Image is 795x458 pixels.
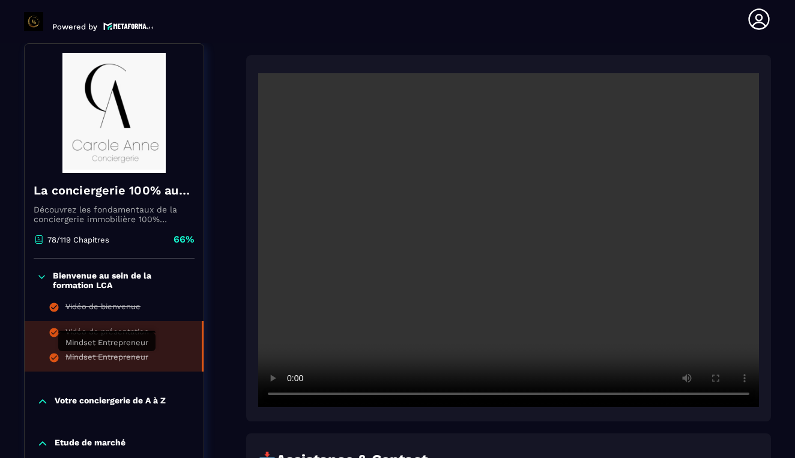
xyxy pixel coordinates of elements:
h4: La conciergerie 100% automatisée [34,182,195,199]
p: Powered by [52,22,97,31]
img: logo [103,21,154,31]
p: 66% [174,233,195,246]
img: banner [34,53,195,173]
p: Etude de marché [55,438,125,450]
span: Mindset Entrepreneur [65,338,148,347]
img: logo-branding [24,12,43,31]
div: Vidéo de présentation [65,327,149,340]
div: Vidéo de bienvenue [65,302,141,315]
p: 78/119 Chapitres [47,235,109,244]
p: Bienvenue au sein de la formation LCA [53,271,192,290]
p: Votre conciergerie de A à Z [55,396,166,408]
p: Découvrez les fondamentaux de la conciergerie immobilière 100% automatisée. Cette formation est c... [34,205,195,224]
div: Mindset Entrepreneur [65,352,148,366]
